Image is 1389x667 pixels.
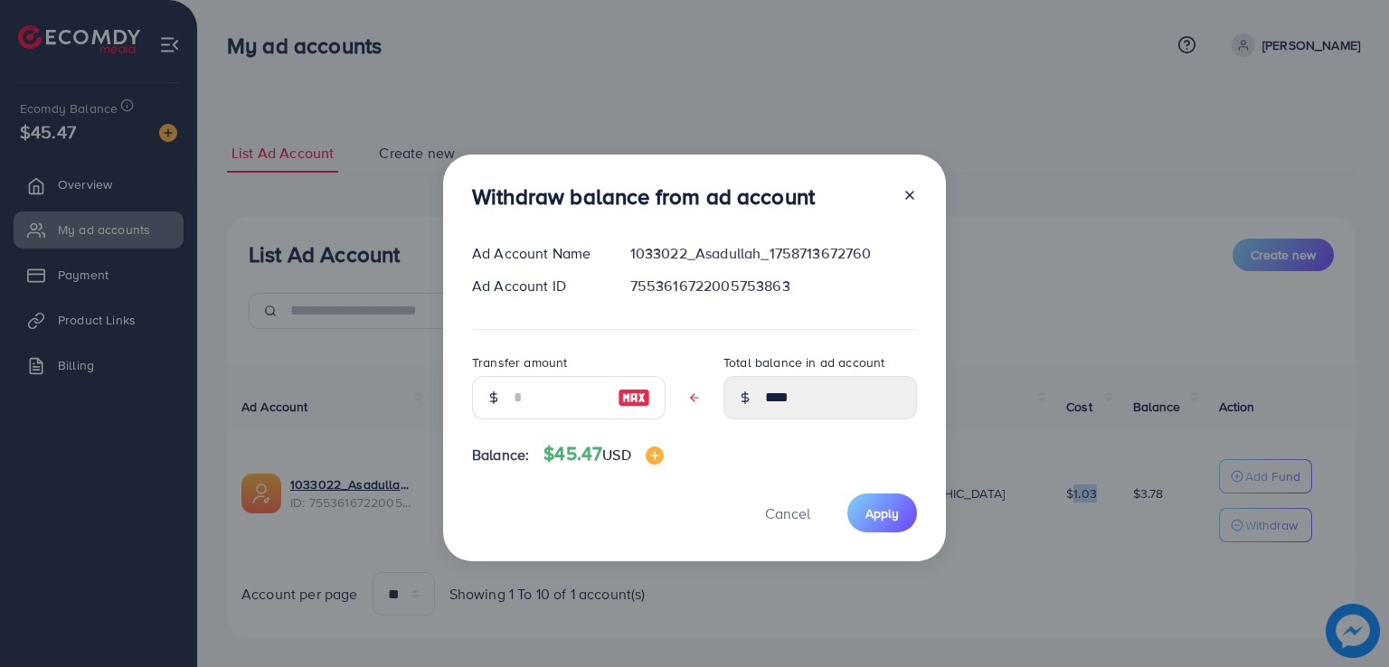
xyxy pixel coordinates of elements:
[742,493,833,532] button: Cancel
[765,503,810,523] span: Cancel
[472,183,815,210] h3: Withdraw balance from ad account
[847,493,917,532] button: Apply
[458,243,616,264] div: Ad Account Name
[543,443,663,465] h4: $45.47
[618,387,650,409] img: image
[865,504,899,522] span: Apply
[472,445,529,465] span: Balance:
[616,276,931,296] div: 7553616722005753863
[723,353,884,371] label: Total balance in ad account
[472,353,567,371] label: Transfer amount
[602,445,630,465] span: USD
[616,243,931,264] div: 1033022_Asadullah_1758713672760
[646,446,664,465] img: image
[458,276,616,296] div: Ad Account ID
